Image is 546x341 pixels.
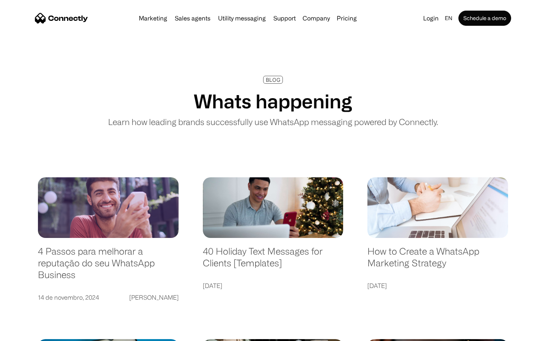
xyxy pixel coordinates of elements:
a: Utility messaging [215,15,269,21]
div: BLOG [266,77,280,83]
div: [PERSON_NAME] [129,292,179,303]
div: 14 de novembro, 2024 [38,292,99,303]
div: [DATE] [367,280,387,291]
a: Login [420,13,442,23]
p: Learn how leading brands successfully use WhatsApp messaging powered by Connectly. [108,116,438,128]
div: en [445,13,452,23]
h1: Whats happening [194,90,352,113]
a: 40 Holiday Text Messages for Clients [Templates] [203,246,344,276]
a: Support [270,15,299,21]
a: 4 Passos para melhorar a reputação do seu WhatsApp Business [38,246,179,288]
a: Sales agents [172,15,213,21]
div: [DATE] [203,280,222,291]
a: Marketing [136,15,170,21]
div: Company [303,13,330,23]
a: How to Create a WhatsApp Marketing Strategy [367,246,508,276]
a: Schedule a demo [458,11,511,26]
a: Pricing [334,15,360,21]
